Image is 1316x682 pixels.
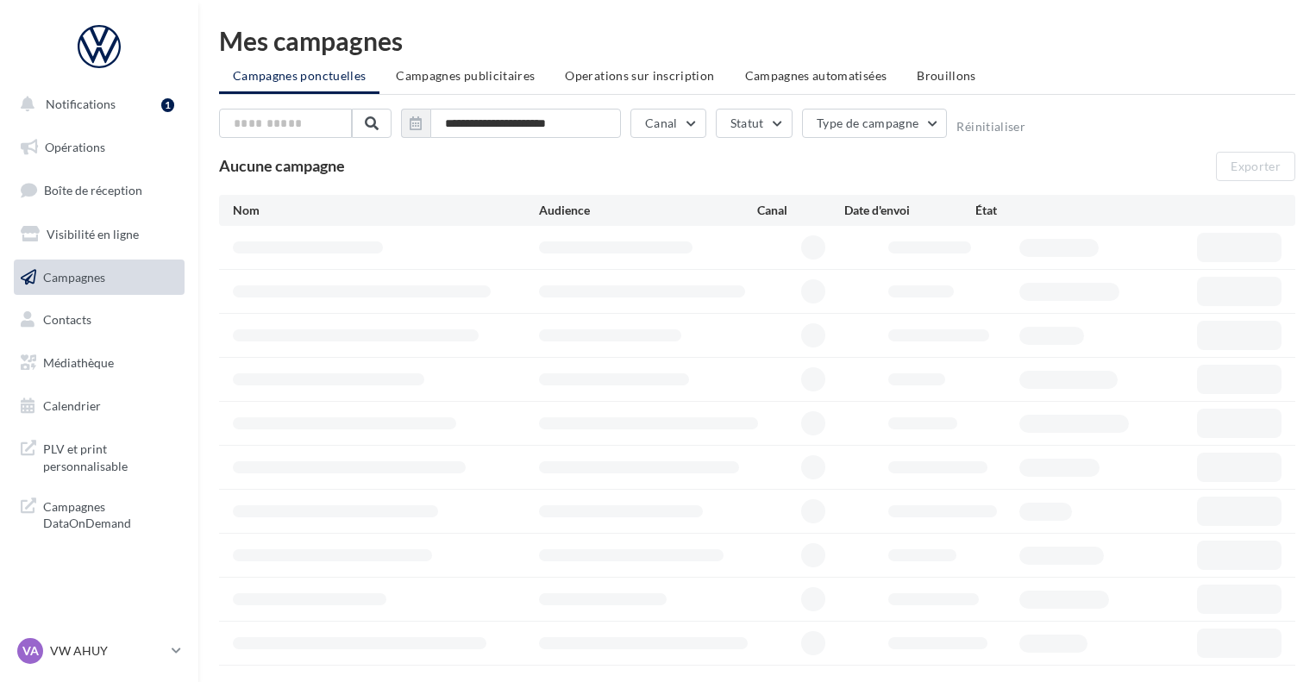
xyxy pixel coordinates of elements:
[219,156,345,175] span: Aucune campagne
[10,129,188,166] a: Opérations
[43,495,178,532] span: Campagnes DataOnDemand
[161,98,174,112] div: 1
[1216,152,1295,181] button: Exporter
[43,437,178,474] span: PLV et print personnalisable
[10,488,188,539] a: Campagnes DataOnDemand
[917,68,976,83] span: Brouillons
[844,202,975,219] div: Date d'envoi
[43,355,114,370] span: Médiathèque
[745,68,887,83] span: Campagnes automatisées
[233,202,539,219] div: Nom
[10,260,188,296] a: Campagnes
[44,183,142,197] span: Boîte de réception
[43,312,91,327] span: Contacts
[50,642,165,660] p: VW AHUY
[10,430,188,481] a: PLV et print personnalisable
[630,109,706,138] button: Canal
[10,172,188,209] a: Boîte de réception
[10,302,188,338] a: Contacts
[10,345,188,381] a: Médiathèque
[14,635,185,667] a: VA VW AHUY
[716,109,793,138] button: Statut
[802,109,948,138] button: Type de campagne
[46,97,116,111] span: Notifications
[10,388,188,424] a: Calendrier
[565,68,714,83] span: Operations sur inscription
[10,216,188,253] a: Visibilité en ligne
[956,120,1025,134] button: Réinitialiser
[45,140,105,154] span: Opérations
[43,398,101,413] span: Calendrier
[219,28,1295,53] div: Mes campagnes
[10,86,181,122] button: Notifications 1
[975,202,1106,219] div: État
[43,269,105,284] span: Campagnes
[47,227,139,241] span: Visibilité en ligne
[757,202,844,219] div: Canal
[22,642,39,660] span: VA
[396,68,535,83] span: Campagnes publicitaires
[539,202,757,219] div: Audience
